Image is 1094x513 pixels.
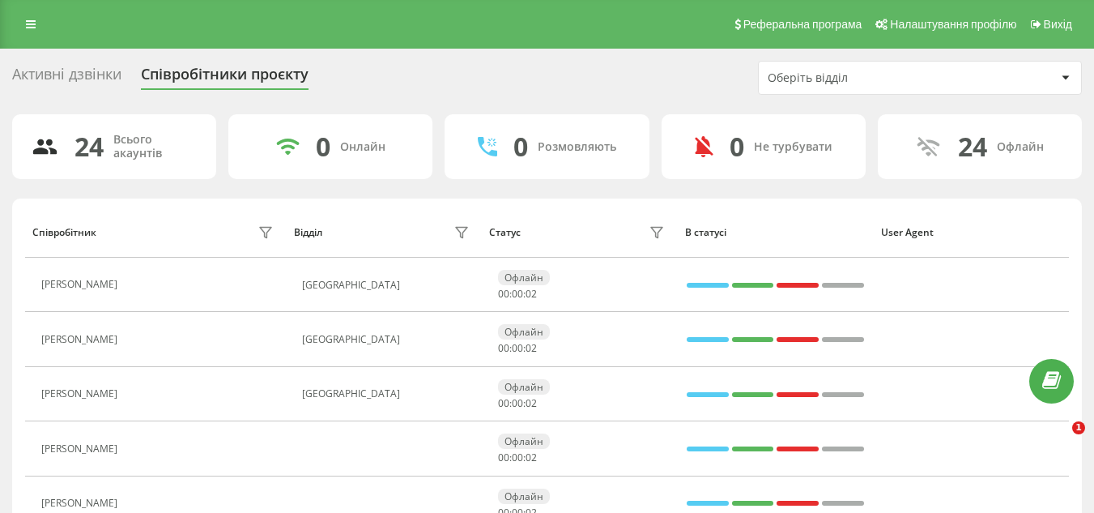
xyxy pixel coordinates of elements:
div: Онлайн [340,140,385,154]
span: 00 [498,396,509,410]
div: Офлайн [997,140,1044,154]
div: Співробітник [32,227,96,238]
div: Відділ [294,227,322,238]
div: [PERSON_NAME] [41,279,121,290]
div: : : [498,343,537,354]
div: User Agent [881,227,1062,238]
span: 02 [526,396,537,410]
span: Налаштування профілю [890,18,1016,31]
div: [GEOGRAPHIC_DATA] [302,280,473,291]
span: 00 [498,451,509,464]
div: Співробітники проєкту [141,66,309,91]
div: 24 [74,131,104,162]
div: Не турбувати [754,140,832,154]
div: Офлайн [498,489,550,504]
span: Вихід [1044,18,1072,31]
span: 02 [526,341,537,355]
div: 0 [730,131,744,162]
div: Офлайн [498,270,550,285]
div: [PERSON_NAME] [41,498,121,509]
div: Всього акаунтів [113,133,197,160]
span: 02 [526,451,537,464]
div: [PERSON_NAME] [41,388,121,400]
span: 1 [1072,421,1085,434]
div: : : [498,452,537,464]
div: 0 [513,131,528,162]
div: Активні дзвінки [12,66,121,91]
span: 00 [512,396,523,410]
iframe: Intercom live chat [1039,421,1078,460]
div: 0 [316,131,330,162]
span: 00 [498,287,509,301]
div: Офлайн [498,324,550,340]
div: : : [498,289,537,300]
span: 00 [498,341,509,355]
span: 00 [512,341,523,355]
div: В статусі [685,227,866,238]
div: : : [498,398,537,409]
div: Статус [489,227,521,238]
div: Розмовляють [538,140,616,154]
div: Офлайн [498,434,550,449]
span: 00 [512,287,523,301]
div: Офлайн [498,379,550,395]
span: Реферальна програма [743,18,862,31]
div: Оберіть відділ [768,71,961,85]
div: [GEOGRAPHIC_DATA] [302,334,473,345]
div: [PERSON_NAME] [41,443,121,455]
span: 00 [512,451,523,464]
span: 02 [526,287,537,301]
div: 24 [958,131,987,162]
div: [PERSON_NAME] [41,334,121,345]
div: [GEOGRAPHIC_DATA] [302,388,473,400]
